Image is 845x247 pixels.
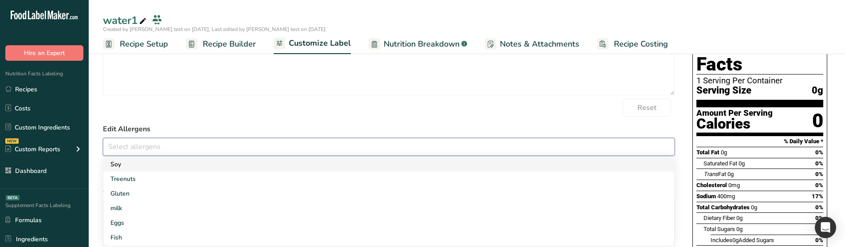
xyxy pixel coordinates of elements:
[103,140,674,153] input: Select allergens
[6,195,20,200] div: BETA
[739,160,745,167] span: 0g
[736,215,743,221] span: 0g
[5,45,83,61] button: Hire an Expert
[812,193,823,200] span: 17%
[637,102,656,113] span: Reset
[103,201,674,216] a: milk
[704,160,737,167] span: Saturated Fat
[500,38,579,50] span: Notes & Attachments
[717,193,735,200] span: 400mg
[815,171,823,177] span: 0%
[274,33,351,55] a: Customize Label
[815,215,823,221] span: 0%
[103,184,675,195] label: Add Additional Allergen Statements (ex. May Contain Statements)
[704,171,726,177] span: Fat
[369,34,467,54] a: Nutrition Breakdown
[815,149,823,156] span: 0%
[5,145,60,154] div: Custom Reports
[5,138,19,144] div: NEW
[736,226,743,232] span: 0g
[727,171,734,177] span: 0g
[103,157,674,172] a: Soy
[696,34,823,74] h1: Nutrition Facts
[815,237,823,243] span: 0%
[384,38,460,50] span: Nutrition Breakdown
[103,216,674,230] a: Eggs
[597,34,668,54] a: Recipe Costing
[696,85,751,96] span: Serving Size
[711,237,774,243] span: Includes Added Sugars
[812,85,823,96] span: 0g
[103,186,674,201] a: Gluten
[696,193,716,200] span: Sodium
[614,38,668,50] span: Recipe Costing
[815,217,836,238] div: Open Intercom Messenger
[103,34,168,54] a: Recipe Setup
[704,215,735,221] span: Dietary Fiber
[103,26,326,33] span: Created by [PERSON_NAME] test on [DATE], Last edited by [PERSON_NAME] test on [DATE]
[120,38,168,50] span: Recipe Setup
[103,172,674,186] a: Treenuts
[812,109,823,133] div: 0
[103,230,674,245] a: Fish
[721,149,727,156] span: 0g
[623,99,671,117] button: Reset
[103,12,148,28] div: water1
[815,182,823,188] span: 0%
[696,149,719,156] span: Total Fat
[289,37,351,49] span: Customize Label
[704,171,718,177] i: Trans
[728,182,740,188] span: 0mg
[732,237,739,243] span: 0g
[696,76,823,85] div: 1 Serving Per Container
[203,38,256,50] span: Recipe Builder
[186,34,256,54] a: Recipe Builder
[696,204,750,211] span: Total Carbohydrates
[704,226,735,232] span: Total Sugars
[485,34,579,54] a: Notes & Attachments
[696,136,823,147] section: % Daily Value *
[696,182,727,188] span: Cholesterol
[815,160,823,167] span: 0%
[103,124,675,134] label: Edit Allergens
[815,204,823,211] span: 0%
[696,118,773,130] div: Calories
[696,109,773,118] div: Amount Per Serving
[751,204,757,211] span: 0g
